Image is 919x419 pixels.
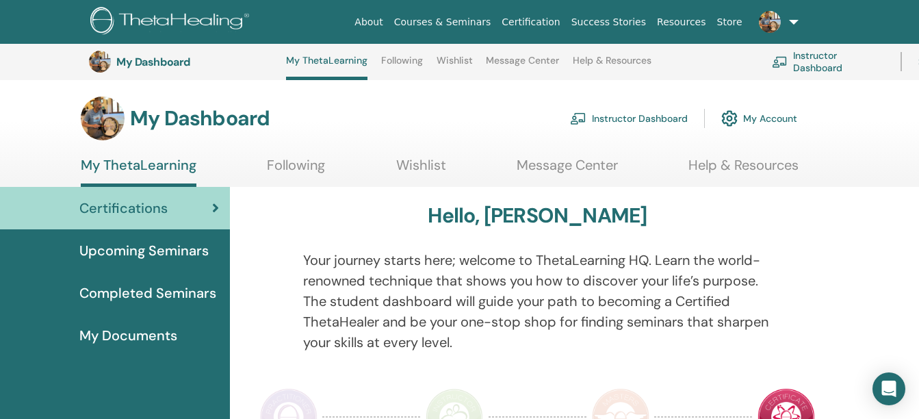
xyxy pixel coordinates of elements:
a: Resources [651,10,712,35]
img: default.jpg [81,97,125,140]
span: Upcoming Seminars [79,240,209,261]
h3: Hello, [PERSON_NAME] [428,203,647,228]
a: My ThetaLearning [286,55,367,80]
a: Store [712,10,748,35]
a: Instructor Dashboard [570,103,688,134]
a: Certification [496,10,565,35]
p: Your journey starts here; welcome to ThetaLearning HQ. Learn the world-renowned technique that sh... [303,250,771,353]
a: Help & Resources [688,157,799,183]
a: Message Center [517,157,618,183]
h3: My Dashboard [130,106,270,131]
a: Wishlist [396,157,446,183]
a: My Account [721,103,797,134]
img: default.jpg [89,51,111,73]
span: Certifications [79,198,168,218]
a: Help & Resources [573,55,651,77]
img: default.jpg [759,11,781,33]
h3: My Dashboard [116,55,253,68]
img: chalkboard-teacher.svg [772,56,788,68]
a: Following [267,157,325,183]
img: chalkboard-teacher.svg [570,112,586,125]
a: Wishlist [437,55,473,77]
a: Instructor Dashboard [772,47,884,77]
a: About [349,10,388,35]
div: Open Intercom Messenger [872,372,905,405]
span: Completed Seminars [79,283,216,303]
img: cog.svg [721,107,738,130]
a: My ThetaLearning [81,157,196,187]
a: Courses & Seminars [389,10,497,35]
img: logo.png [90,7,254,38]
a: Success Stories [566,10,651,35]
a: Message Center [486,55,559,77]
span: My Documents [79,325,177,346]
a: Following [381,55,423,77]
